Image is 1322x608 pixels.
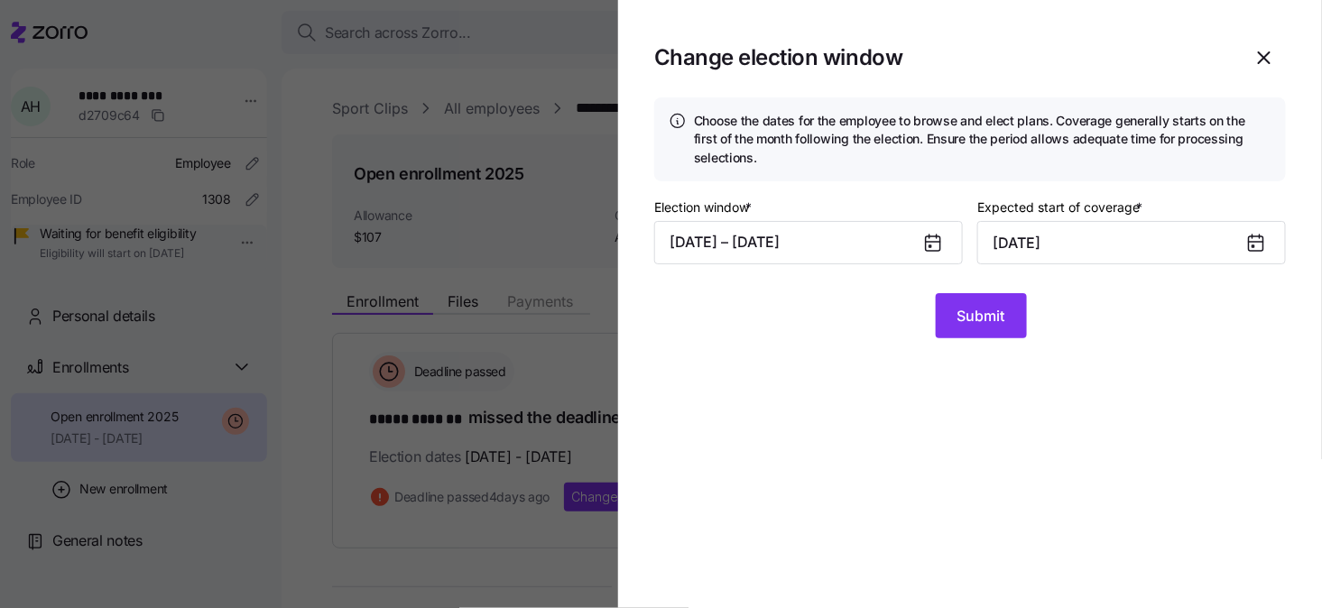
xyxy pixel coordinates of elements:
[694,112,1271,167] h4: Choose the dates for the employee to browse and elect plans. Coverage generally starts on the fir...
[654,221,963,264] button: [DATE] – [DATE]
[936,293,1027,338] button: Submit
[654,43,1228,71] h1: Change election window
[977,198,1146,217] label: Expected start of coverage
[977,221,1286,264] input: MM/DD/YYYY
[957,305,1005,327] span: Submit
[654,198,755,217] label: Election window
